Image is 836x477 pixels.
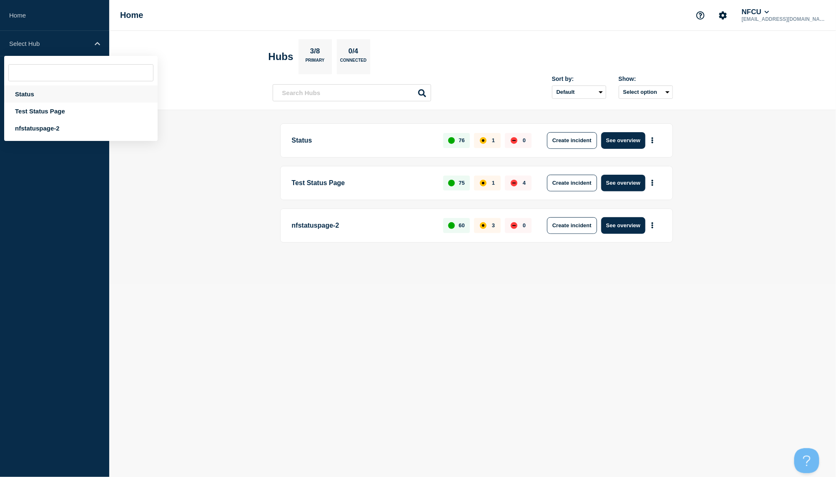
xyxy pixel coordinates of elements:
div: affected [480,222,487,229]
div: Sort by: [552,75,606,82]
select: Sort by [552,85,606,99]
p: Test Status Page [292,175,434,191]
p: 0 [523,137,526,143]
button: More actions [647,175,658,191]
button: More actions [647,133,658,148]
p: Select Hub [9,40,89,47]
div: Show: [619,75,673,82]
h1: Home [120,10,143,20]
p: 60 [459,222,464,228]
p: 3 [492,222,495,228]
button: Create incident [547,132,597,149]
input: Search Hubs [273,84,431,101]
button: See overview [601,132,645,149]
p: 0/4 [345,47,362,58]
button: Support [692,7,709,24]
button: NFCU [740,8,771,16]
div: up [448,137,455,144]
p: nfstatuspage-2 [292,217,434,234]
p: 0 [523,222,526,228]
button: See overview [601,217,645,234]
div: Test Status Page [4,103,158,120]
div: down [511,180,517,186]
iframe: Help Scout Beacon - Open [794,448,819,473]
button: Select option [619,85,673,99]
button: Create incident [547,175,597,191]
p: 1 [492,180,495,186]
h2: Hubs [269,51,294,63]
p: [EMAIL_ADDRESS][DOMAIN_NAME] [740,16,827,22]
div: down [511,137,517,144]
button: See overview [601,175,645,191]
p: 76 [459,137,464,143]
div: affected [480,137,487,144]
p: 3/8 [307,47,323,58]
div: up [448,180,455,186]
button: Account settings [714,7,732,24]
div: affected [480,180,487,186]
p: 75 [459,180,464,186]
p: 4 [523,180,526,186]
div: down [511,222,517,229]
button: Create incident [547,217,597,234]
div: up [448,222,455,229]
button: More actions [647,218,658,233]
p: Status [292,132,434,149]
p: 1 [492,137,495,143]
p: Connected [340,58,367,67]
div: Status [4,85,158,103]
p: Primary [306,58,325,67]
div: nfstatuspage-2 [4,120,158,137]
